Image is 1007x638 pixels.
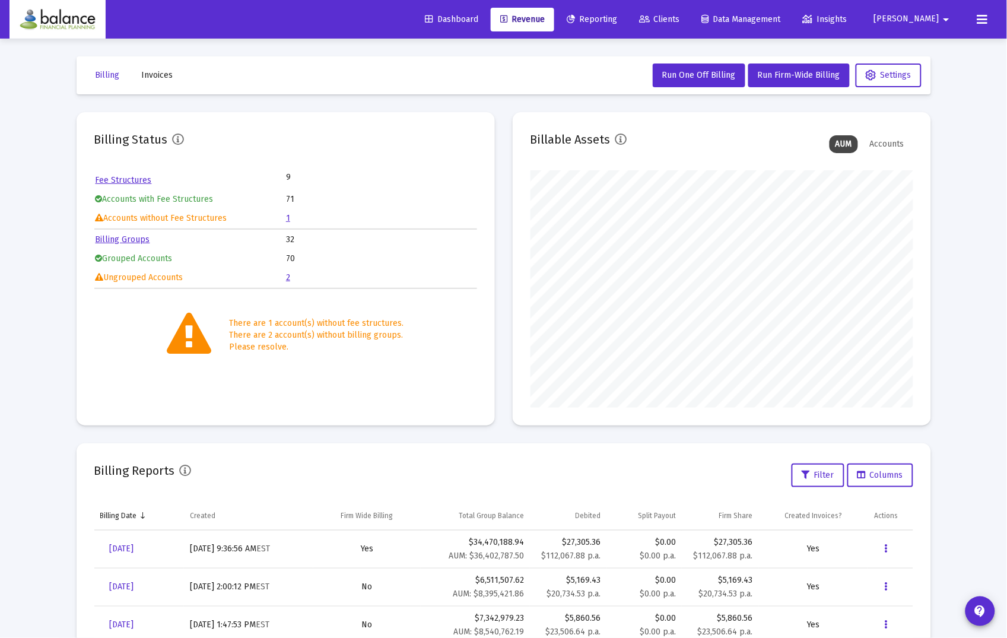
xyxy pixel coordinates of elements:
[415,8,488,31] a: Dashboard
[190,543,307,555] div: [DATE] 9:36:56 AM
[100,613,144,637] a: [DATE]
[759,501,868,530] td: Column Created Invoices?
[421,501,530,530] td: Column Total Group Balance
[536,537,601,548] div: $27,305.36
[491,8,554,31] a: Revenue
[286,213,290,223] a: 1
[688,537,753,548] div: $27,305.36
[864,135,910,153] div: Accounts
[18,8,97,31] img: Dashboard
[688,612,753,624] div: $5,860.56
[230,329,404,341] div: There are 2 account(s) without billing groups.
[613,612,676,638] div: $0.00
[803,14,847,24] span: Insights
[536,612,601,624] div: $5,860.56
[530,130,611,149] h2: Billable Assets
[699,589,753,599] small: $20,734.53 p.a.
[576,511,601,520] div: Debited
[557,8,627,31] a: Reporting
[110,620,134,630] span: [DATE]
[286,272,290,283] a: 2
[230,318,404,329] div: There are 1 account(s) without fee structures.
[319,543,415,555] div: Yes
[860,7,968,31] button: [PERSON_NAME]
[256,620,269,630] small: EST
[856,64,922,87] button: Settings
[313,501,421,530] td: Column Firm Wide Billing
[427,612,524,638] div: $7,342,979.23
[190,511,215,520] div: Created
[692,8,790,31] a: Data Management
[286,172,381,183] td: 9
[100,537,144,561] a: [DATE]
[748,64,850,87] button: Run Firm-Wide Billing
[286,231,476,249] td: 32
[449,551,524,561] small: AUM: $36,402,787.50
[86,64,129,87] button: Billing
[190,619,307,631] div: [DATE] 1:47:53 PM
[653,64,745,87] button: Run One Off Billing
[792,464,844,487] button: Filter
[613,574,676,600] div: $0.00
[256,544,270,554] small: EST
[874,511,898,520] div: Actions
[639,14,680,24] span: Clients
[868,501,913,530] td: Column Actions
[96,70,120,80] span: Billing
[874,14,939,24] span: [PERSON_NAME]
[939,8,954,31] mat-icon: arrow_drop_down
[110,544,134,554] span: [DATE]
[613,537,676,562] div: $0.00
[857,470,903,480] span: Columns
[319,581,415,593] div: No
[640,589,676,599] small: $0.00 p.a.
[640,627,676,637] small: $0.00 p.a.
[94,461,175,480] h2: Billing Reports
[427,537,524,562] div: $34,470,188.94
[973,604,987,618] mat-icon: contact_support
[719,511,753,520] div: Firm Share
[427,574,524,600] div: $6,511,507.62
[638,511,676,520] div: Split Payout
[286,250,476,268] td: 70
[94,130,168,149] h2: Billing Status
[567,14,617,24] span: Reporting
[500,14,545,24] span: Revenue
[94,501,184,530] td: Column Billing Date
[607,501,682,530] td: Column Split Payout
[286,191,476,208] td: 71
[630,8,690,31] a: Clients
[698,627,753,637] small: $23,506.64 p.a.
[547,589,601,599] small: $20,734.53 p.a.
[96,234,150,245] a: Billing Groups
[688,574,753,586] div: $5,169.43
[341,511,393,520] div: Firm Wide Billing
[100,511,137,520] div: Billing Date
[96,175,152,185] a: Fee Structures
[96,250,285,268] td: Grouped Accounts
[184,501,313,530] td: Column Created
[866,70,911,80] span: Settings
[765,581,862,593] div: Yes
[453,627,524,637] small: AUM: $8,540,762.19
[230,341,404,353] div: Please resolve.
[546,627,601,637] small: $23,506.64 p.a.
[142,70,173,80] span: Invoices
[96,269,285,287] td: Ungrouped Accounts
[640,551,676,561] small: $0.00 p.a.
[765,619,862,631] div: Yes
[802,470,834,480] span: Filter
[459,511,524,520] div: Total Group Balance
[453,589,524,599] small: AUM: $8,395,421.86
[256,582,269,592] small: EST
[536,574,601,586] div: $5,169.43
[758,70,840,80] span: Run Firm-Wide Billing
[110,582,134,592] span: [DATE]
[793,8,857,31] a: Insights
[190,581,307,593] div: [DATE] 2:00:12 PM
[96,191,285,208] td: Accounts with Fee Structures
[830,135,858,153] div: AUM
[785,511,843,520] div: Created Invoices?
[100,575,144,599] a: [DATE]
[530,501,607,530] td: Column Debited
